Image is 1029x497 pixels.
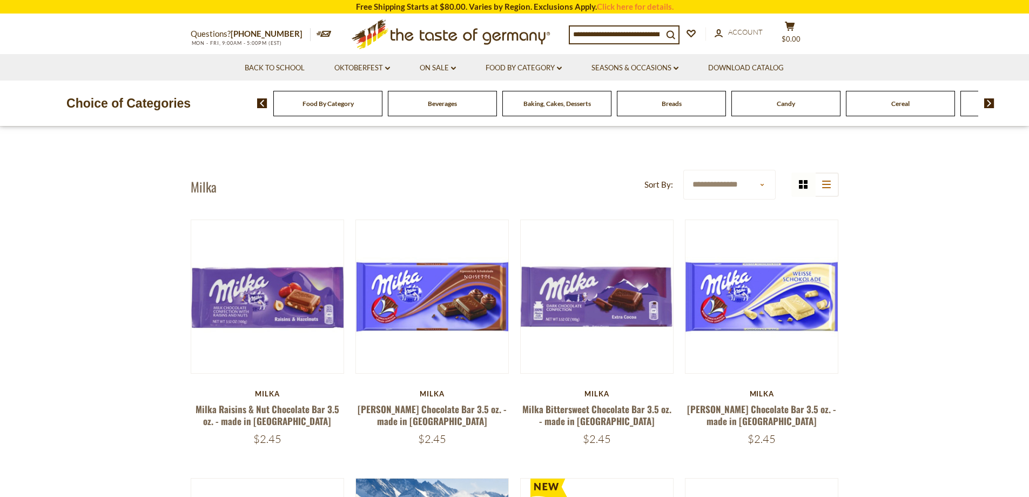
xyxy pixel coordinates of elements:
[583,432,611,446] span: $2.45
[685,389,839,398] div: Milka
[191,178,217,195] h1: Milka
[774,21,806,48] button: $0.00
[777,100,795,108] a: Candy
[355,389,509,398] div: Milka
[520,389,674,398] div: Milka
[662,100,682,108] a: Breads
[191,40,283,46] span: MON - FRI, 9:00AM - 5:00PM (EST)
[302,100,354,108] a: Food By Category
[428,100,457,108] a: Beverages
[715,26,763,38] a: Account
[728,28,763,36] span: Account
[356,220,509,373] img: Milka
[253,432,281,446] span: $2.45
[591,62,678,74] a: Seasons & Occasions
[891,100,910,108] a: Cereal
[191,220,344,373] img: Milka
[782,35,801,43] span: $0.00
[597,2,674,11] a: Click here for details.
[486,62,562,74] a: Food By Category
[191,389,345,398] div: Milka
[522,402,671,427] a: Milka Bittersweet Chocolate Bar 3.5 oz. - made in [GEOGRAPHIC_DATA]
[418,432,446,446] span: $2.45
[358,402,507,427] a: [PERSON_NAME] Chocolate Bar 3.5 oz. - made in [GEOGRAPHIC_DATA]
[984,98,994,108] img: next arrow
[420,62,456,74] a: On Sale
[334,62,390,74] a: Oktoberfest
[708,62,784,74] a: Download Catalog
[196,402,339,427] a: Milka Raisins & Nut Chocolate Bar 3.5 oz. - made in [GEOGRAPHIC_DATA]
[191,27,311,41] p: Questions?
[685,220,838,373] img: Milka
[245,62,305,74] a: Back to School
[231,29,302,38] a: [PHONE_NUMBER]
[523,100,591,108] a: Baking, Cakes, Desserts
[257,98,267,108] img: previous arrow
[521,220,674,373] img: Milka
[687,402,836,427] a: [PERSON_NAME] Chocolate Bar 3.5 oz. - made in [GEOGRAPHIC_DATA]
[748,432,776,446] span: $2.45
[644,178,673,191] label: Sort By:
